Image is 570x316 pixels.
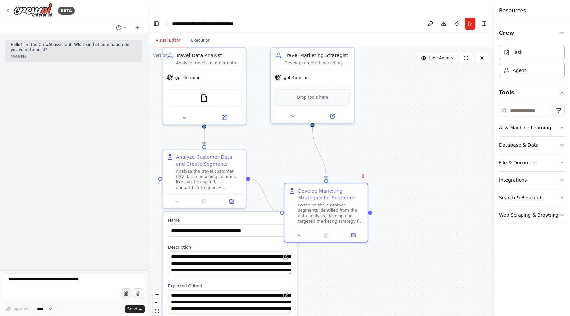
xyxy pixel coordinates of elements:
[499,102,565,229] div: Tools
[499,142,539,148] div: Database & Data
[127,306,137,312] span: Send
[298,187,364,201] div: Develop Marketing Strategies for Segments
[499,194,543,201] div: Search & Research
[417,53,457,63] button: Hide Agents
[284,52,350,59] div: Travel Marketing Strategist
[190,197,218,205] button: No output available
[499,159,537,166] div: File & Document
[153,299,161,307] button: zoom out
[13,3,53,18] img: Logo
[499,154,565,171] button: File & Document
[186,34,216,47] button: Execution
[429,55,453,61] span: Hide Agents
[499,189,565,206] button: Search & Research
[3,305,31,313] button: Improve
[359,172,367,180] button: Delete node
[284,75,307,80] span: gpt-4o-mini
[172,20,246,27] nav: breadcrumb
[298,203,364,224] div: Based on the customer segments identified from the data analysis, develop one targeted marketing ...
[201,129,208,145] g: Edge from 6c652fb2-ff7c-47f7-b1e1-c7fa4f787748 to 0084a2e4-78b4-4116-a2c0-9ba9228cf331
[113,24,129,32] button: Switch to previous chat
[176,60,242,65] div: Analyze travel customer data from CSV files to identify distinct customer segments based on spend...
[153,307,161,316] button: fit view
[499,206,565,224] button: Web Scraping & Browsing
[168,283,291,289] label: Expected Output
[200,94,208,102] img: FileReadTool
[499,24,565,42] button: Crew
[250,175,280,216] g: Edge from 0084a2e4-78b4-4116-a2c0-9ba9228cf331 to 2c5464f4-d368-48eb-827f-cc0ac0bd4d7d
[312,231,340,239] button: No output available
[282,292,290,300] button: Open in editor
[499,212,558,218] div: Web Scraping & Browsing
[499,7,526,15] h4: Resources
[297,94,328,101] span: Drop tools here
[168,218,291,223] label: Name
[284,60,350,65] div: Develop targeted marketing strategies for each customer segment identified from travel data analy...
[58,7,75,15] div: BETA
[499,172,565,189] button: Integrations
[499,83,565,102] button: Tools
[152,19,161,28] button: Hide left sidebar
[11,42,137,52] p: Hello! I'm the CrewAI assistant. What kind of automation do you want to build?
[132,24,142,32] button: Start a new chat
[499,119,565,136] button: AI & Machine Learning
[153,53,170,58] div: Version 1
[282,253,290,261] button: Open in editor
[153,290,161,299] button: zoom in
[513,67,526,74] div: Agent
[12,306,28,312] span: Improve
[309,127,330,179] g: Edge from 3379cd43-775c-47fe-985f-4f1275cbe5b2 to 2c5464f4-d368-48eb-827f-cc0ac0bd4d7d
[220,197,243,205] button: Open in side panel
[176,52,242,59] div: Travel Data Analyst
[479,19,489,28] button: Hide right sidebar
[162,149,247,209] div: Analyze Customer Data and Create SegmentsAnalyze the travel customer CSV data containing columns ...
[499,124,551,131] div: AI & Machine Learning
[133,288,142,298] button: Click to speak your automation idea
[162,47,247,125] div: Travel Data AnalystAnalyze travel customer data from CSV files to identify distinct customer segm...
[270,47,355,124] div: Travel Marketing StrategistDevelop targeted marketing strategies for each customer segment identi...
[499,137,565,154] button: Database & Data
[125,305,145,313] button: Send
[168,245,291,250] label: Description
[175,75,199,80] span: gpt-4o-mini
[284,183,368,243] div: Develop Marketing Strategies for SegmentsBased on the customer segments identified from the data ...
[499,42,565,83] div: Crew
[499,177,527,183] div: Integrations
[150,34,186,47] button: Visual Editor
[176,169,242,190] div: Analyze the travel customer CSV data containing columns like avg_trip_spend, annual_trip_frequenc...
[11,54,26,59] div: 09:58 PM
[205,114,243,122] button: Open in side panel
[176,154,242,167] div: Analyze Customer Data and Create Segments
[121,288,131,298] button: Upload files
[342,231,365,239] button: Open in side panel
[313,112,352,121] button: Open in side panel
[513,49,522,56] div: Task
